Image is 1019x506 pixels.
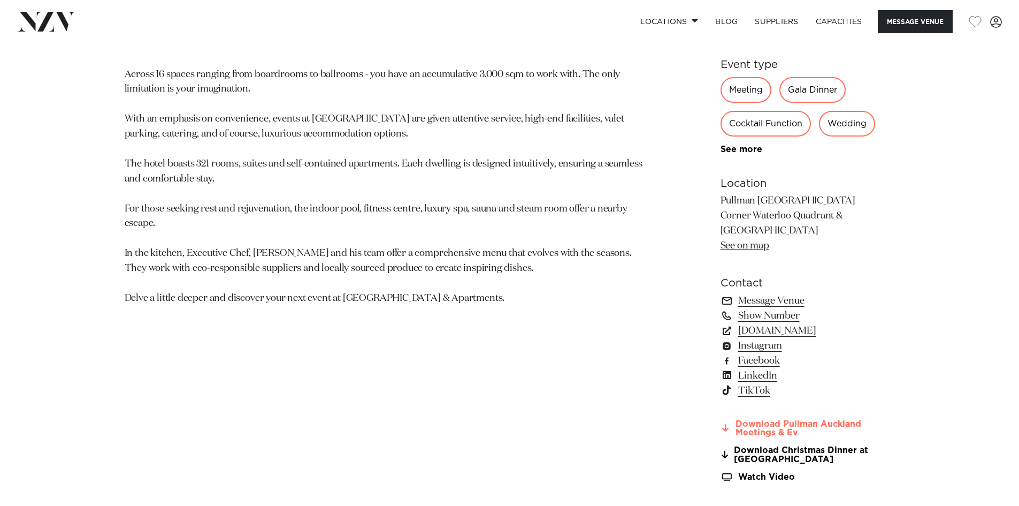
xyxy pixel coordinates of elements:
a: [DOMAIN_NAME] [721,323,895,338]
div: Cocktail Function [721,111,811,137]
a: BLOG [707,10,746,33]
a: Show Number [721,308,895,323]
h6: Contact [721,275,895,291]
p: Across 16 spaces ranging from boardrooms to ballrooms - you have an accumulative 3,000 sqm to wor... [125,67,645,306]
a: Instagram [721,338,895,353]
a: Locations [632,10,707,33]
a: Capacities [807,10,871,33]
div: Gala Dinner [779,77,846,103]
a: Facebook [721,353,895,368]
a: LinkedIn [721,368,895,383]
a: Download Christmas Dinner at [GEOGRAPHIC_DATA] [721,446,895,464]
h6: Event type [721,57,895,73]
a: Message Venue [721,293,895,308]
div: Meeting [721,77,771,103]
div: Wedding [819,111,875,137]
a: Watch Video [721,473,895,482]
button: Message Venue [878,10,953,33]
a: Download Pullman Auckland Meetings & Ev [721,420,895,438]
a: See on map [721,241,769,251]
a: TikTok [721,383,895,398]
h6: Location [721,176,895,192]
img: nzv-logo.png [17,12,75,31]
a: SUPPLIERS [746,10,807,33]
p: Pullman [GEOGRAPHIC_DATA] Corner Waterloo Quadrant & [GEOGRAPHIC_DATA] [721,194,895,254]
